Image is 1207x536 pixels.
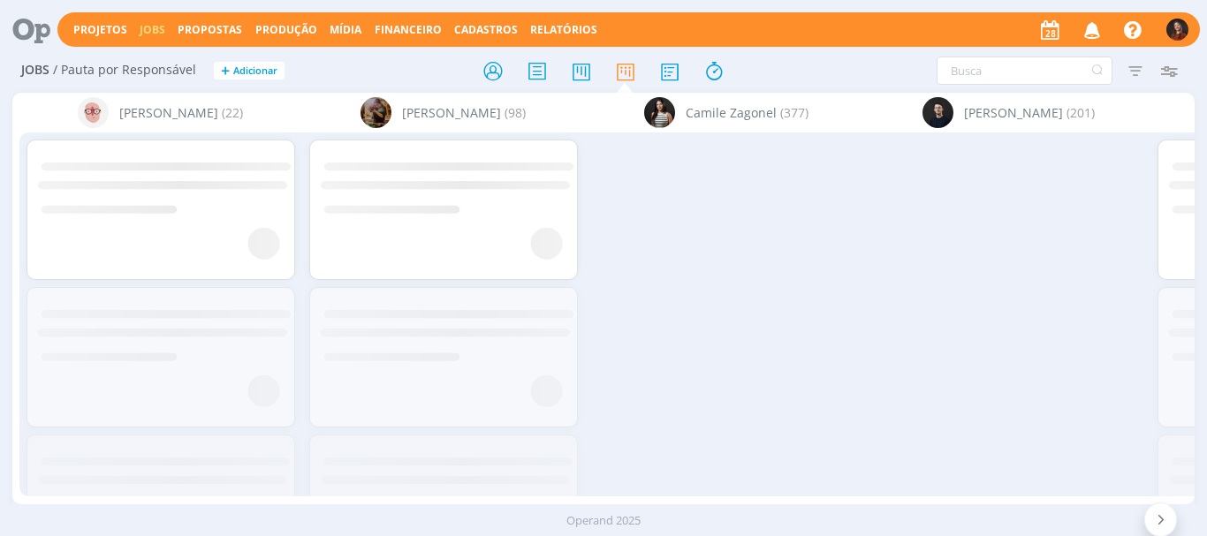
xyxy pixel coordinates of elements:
[361,97,391,128] img: A
[369,23,447,37] button: Financeiro
[964,103,1063,122] span: [PERSON_NAME]
[233,65,277,77] span: Adicionar
[937,57,1112,85] input: Busca
[505,103,526,122] span: (98)
[449,23,523,37] button: Cadastros
[525,23,603,37] button: Relatórios
[530,22,597,37] a: Relatórios
[402,103,501,122] span: [PERSON_NAME]
[172,23,247,37] button: Propostas
[1067,103,1095,122] span: (201)
[330,22,361,37] a: Mídia
[780,103,808,122] span: (377)
[140,22,165,37] a: Jobs
[255,22,317,37] a: Produção
[1165,14,1189,45] button: M
[53,63,196,78] span: / Pauta por Responsável
[134,23,171,37] button: Jobs
[178,22,242,37] span: Propostas
[214,62,285,80] button: +Adicionar
[222,103,243,122] span: (22)
[375,22,442,37] a: Financeiro
[21,63,49,78] span: Jobs
[68,23,133,37] button: Projetos
[78,97,109,128] img: A
[221,62,230,80] span: +
[1166,19,1188,41] img: M
[250,23,323,37] button: Produção
[454,22,518,37] span: Cadastros
[73,22,127,37] a: Projetos
[922,97,953,128] img: C
[119,103,218,122] span: [PERSON_NAME]
[686,103,777,122] span: Camile Zagonel
[644,97,675,128] img: C
[324,23,367,37] button: Mídia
